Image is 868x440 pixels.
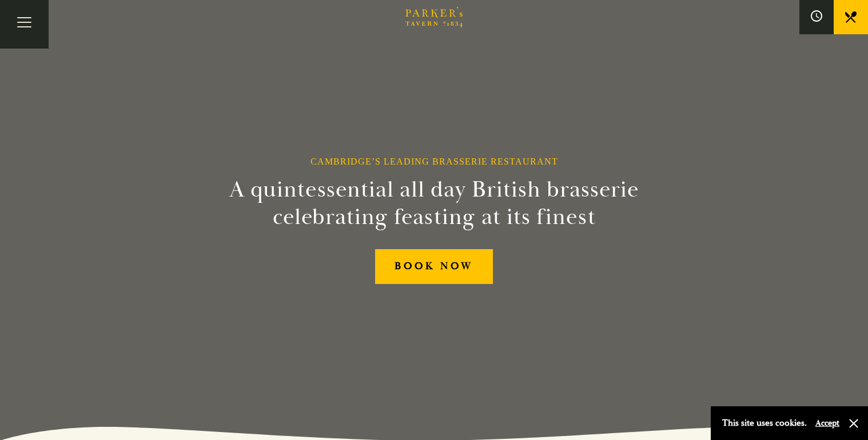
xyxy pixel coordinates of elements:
button: Accept [815,418,839,429]
p: This site uses cookies. [722,415,807,431]
button: Close and accept [848,418,859,429]
a: BOOK NOW [375,249,493,284]
h2: A quintessential all day British brasserie celebrating feasting at its finest [173,176,695,231]
h1: Cambridge’s Leading Brasserie Restaurant [310,156,558,167]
